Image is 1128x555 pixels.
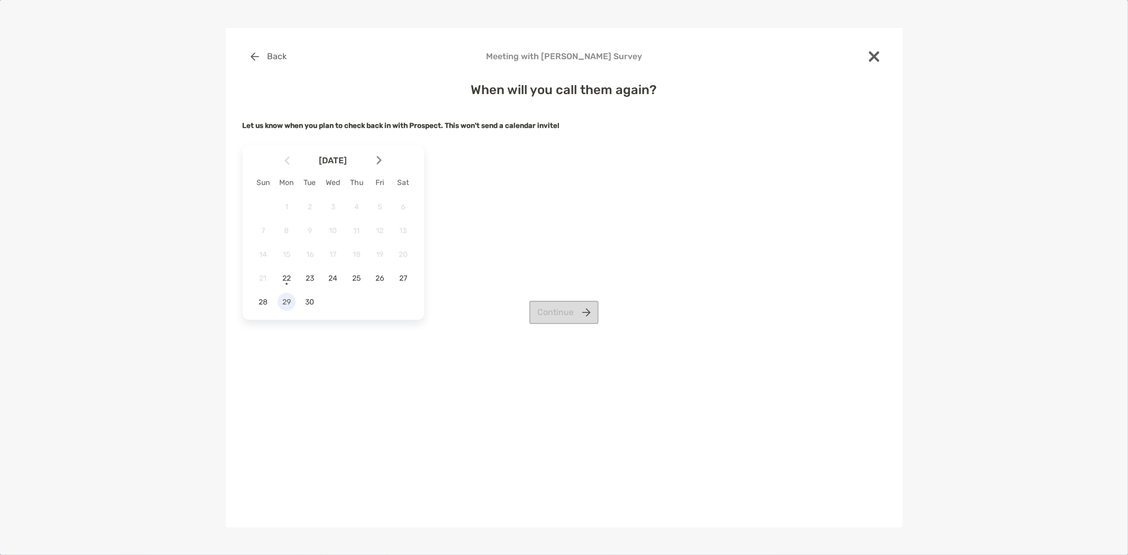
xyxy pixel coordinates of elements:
[347,202,365,211] span: 4
[391,178,415,187] div: Sat
[345,178,368,187] div: Thu
[301,298,319,307] span: 30
[371,226,389,235] span: 12
[324,226,342,235] span: 10
[322,178,345,187] div: Wed
[251,52,259,61] img: button icon
[275,178,298,187] div: Mon
[278,274,296,283] span: 22
[394,202,412,211] span: 6
[869,51,879,62] img: close modal
[285,156,290,165] img: Arrow icon
[252,178,275,187] div: Sun
[298,178,322,187] div: Tue
[368,178,391,187] div: Fri
[243,82,886,97] h4: When will you call them again?
[324,202,342,211] span: 3
[254,250,272,259] span: 14
[371,202,389,211] span: 5
[394,250,412,259] span: 20
[254,298,272,307] span: 28
[278,226,296,235] span: 8
[347,274,365,283] span: 25
[243,122,886,129] h5: Let us know when you plan to check back in with Prospect.
[278,202,296,211] span: 1
[371,250,389,259] span: 19
[445,122,560,129] strong: This won't send a calendar invite!
[254,226,272,235] span: 7
[301,250,319,259] span: 16
[324,250,342,259] span: 17
[243,51,886,61] h4: Meeting with [PERSON_NAME] Survey
[301,202,319,211] span: 2
[243,45,295,68] button: Back
[324,274,342,283] span: 24
[278,298,296,307] span: 29
[292,155,374,165] span: [DATE]
[394,274,412,283] span: 27
[278,250,296,259] span: 15
[301,226,319,235] span: 9
[301,274,319,283] span: 23
[254,274,272,283] span: 21
[377,156,382,165] img: Arrow icon
[371,274,389,283] span: 26
[347,250,365,259] span: 18
[347,226,365,235] span: 11
[394,226,412,235] span: 13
